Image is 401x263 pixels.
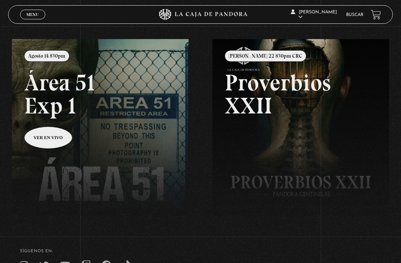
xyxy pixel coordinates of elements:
span: Menu [26,12,39,17]
a: View your shopping cart [371,10,381,20]
a: Buscar [346,13,363,17]
span: Cerrar [24,19,42,24]
h4: SÍguenos en: [20,249,381,253]
span: [PERSON_NAME] [291,10,337,19]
